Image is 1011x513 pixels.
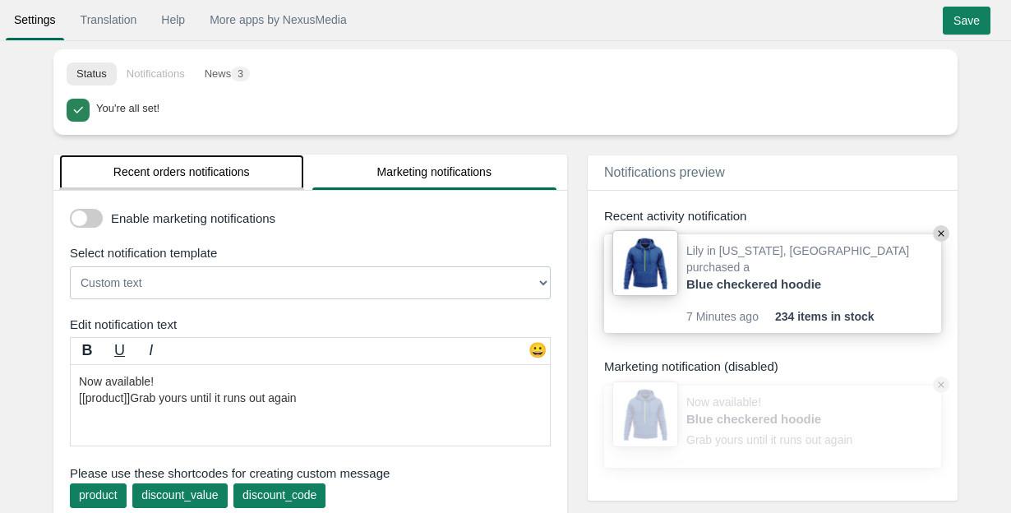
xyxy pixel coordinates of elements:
u: U [114,342,125,358]
div: Recent activity notification [604,207,941,224]
label: Enable marketing notifications [111,210,547,227]
a: Blue checkered hoodie [686,275,859,293]
span: Notifications preview [604,165,725,179]
i: I [149,342,153,358]
span: 3 [231,67,250,81]
a: More apps by NexusMedia [201,5,355,35]
div: product [79,487,118,503]
span: Please use these shortcodes for creating custom message [70,464,551,482]
div: Now available! Grab yours until it runs out again [686,394,859,460]
div: 😀 [525,340,550,365]
span: 234 items in stock [775,308,875,325]
div: You're all set! [96,99,939,117]
textarea: Now available! [[product]]Grab yours until it runs out again [70,364,551,446]
span: 7 Minutes ago [686,308,775,325]
img: 80x80_sample.jpg [612,381,678,447]
div: Edit notification text [58,316,571,333]
a: Recent orders notifications [59,155,304,190]
button: Status [67,62,117,85]
img: 80x80_sample.jpg [612,230,678,296]
div: discount_code [242,487,316,503]
div: Select notification template [58,244,571,261]
b: B [82,342,93,358]
a: Help [153,5,193,35]
a: Blue checkered hoodie [686,410,859,427]
a: Translation [72,5,145,35]
button: News3 [195,62,260,85]
a: Marketing notifications [312,155,557,190]
a: Settings [6,5,64,35]
div: discount_value [141,487,218,503]
div: Lily in [US_STATE], [GEOGRAPHIC_DATA] purchased a [686,243,933,308]
input: Save [943,7,990,35]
